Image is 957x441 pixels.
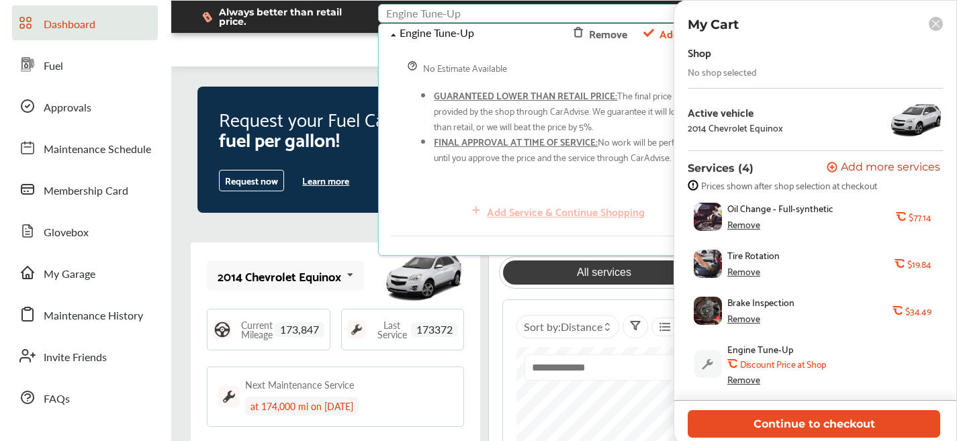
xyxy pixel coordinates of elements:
b: $77.14 [909,211,931,222]
div: Remove [588,24,627,42]
a: Approvals [12,89,158,124]
span: Prices shown after shop selection at checkout [701,180,877,191]
div: No shop selected [688,66,757,77]
a: FAQs [12,380,158,415]
span: Add more services [841,162,940,175]
a: Maintenance History [12,297,158,332]
button: Request now [219,170,284,191]
span: No work will be performed until you approve the price and the service through CarAdvise. [434,134,700,164]
button: Learn more [297,170,355,191]
span: Fuel [44,58,63,75]
button: Add more services [827,162,940,175]
img: steering_logo [213,320,232,339]
div: No Estimate Available [423,60,507,75]
div: Next Maintenance Service [245,378,354,391]
span: Oil Change - Full-synthetic [727,203,833,213]
img: tire-rotation-thumb.jpg [694,250,722,278]
img: dollor_label_vector.a70140d1.svg [202,11,212,23]
span: Added to cart [659,24,724,42]
a: Dashboard [12,5,158,40]
span: Maintenance History [44,307,143,325]
span: Engine Tune-Up [727,344,793,354]
a: My Garage [12,255,158,290]
span: Glovebox [44,224,89,242]
img: brake-inspection-thumb.jpg [694,297,722,325]
span: Distance [561,319,602,334]
div: 2014 Chevrolet Equinox [688,122,783,133]
img: maintenance_logo [218,386,240,407]
span: Invite Friends [44,349,107,366]
p: Services (4) [688,162,754,175]
a: All services [503,260,705,285]
span: Maintenance Schedule [44,141,151,158]
div: Shop [688,43,711,61]
a: Fuel [12,47,158,82]
img: default_wrench_icon.d1a43860.svg [694,350,722,378]
span: FINAL APPROVAL AT TIME OF SERVICE: [434,134,598,149]
a: Membership Card [12,172,158,207]
img: mobile_9165_st0640_046.jpg [383,246,464,306]
span: Brake Inspection [727,297,794,307]
div: Remove [727,374,760,385]
span: FAQs [44,391,70,408]
div: Remove [727,219,760,230]
a: Glovebox [12,213,158,248]
div: Remove [727,313,760,324]
span: Always better than retail price. [219,7,357,26]
span: Sort by : [524,319,602,334]
div: Active vehicle [688,106,783,118]
div: at 174,000 mi on [DATE] [245,397,359,415]
a: Add more services [827,162,943,175]
span: Tire Rotation [727,250,780,260]
span: The final price will be provided by the shop through CarAdvise. We guarantee it will lower than r... [434,87,697,134]
b: $34.49 [905,305,931,316]
span: Current Mileage [238,320,275,339]
span: My Garage [44,266,95,283]
span: save up to $0.05 cents on fuel per gallon! [219,102,629,154]
span: 173,847 [275,322,324,337]
span: Approvals [44,99,91,117]
a: Invite Friends [12,338,158,373]
span: Membership Card [44,183,128,200]
span: GUARANTEED LOWER THAN RETAIL PRICE: [434,87,617,103]
b: Discount Price at Shop [740,358,826,369]
span: 173372 [411,322,458,337]
p: My Cart [688,17,739,32]
div: Engine Tune-Up [400,28,474,39]
img: oil-change-thumb.jpg [694,203,722,231]
img: 9165_st0640_046.jpg [889,99,943,140]
a: Maintenance Schedule [12,130,158,165]
div: 2014 Chevrolet Equinox [218,269,341,283]
img: maintenance_logo [347,320,366,339]
img: info-strock.ef5ea3fe.svg [688,180,698,191]
span: Request your Fuel Card to [219,102,422,134]
div: Remove [727,266,760,277]
b: $19.84 [907,258,931,269]
button: Continue to checkout [688,410,940,438]
span: Last Service [373,320,412,339]
span: Dashboard [44,16,95,34]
